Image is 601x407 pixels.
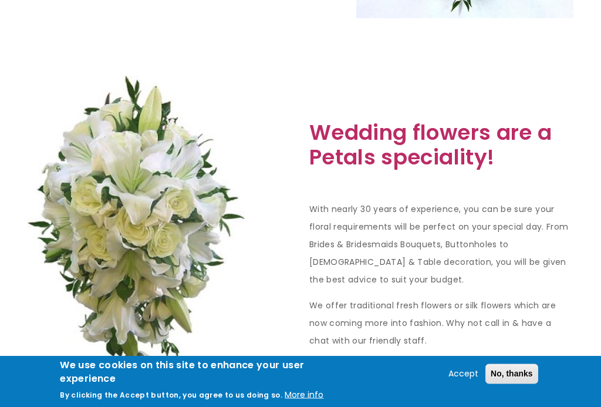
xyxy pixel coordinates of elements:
[309,121,573,177] h2: Wedding flowers are a Petals speciality!
[309,298,573,351] p: We offer traditional fresh flowers or silk flowers which are now coming more into fashion. Why no...
[60,359,349,385] h2: We use cookies on this site to enhance your user experience
[444,367,483,381] button: Accept
[485,364,538,384] button: No, thanks
[285,388,323,402] button: More info
[60,390,282,400] p: By clicking the Accept button, you agree to us doing so.
[28,76,245,382] img: Bridal Bouquet
[309,201,573,290] p: With nearly 30 years of experience, you can be sure your floral requirements will be perfect on y...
